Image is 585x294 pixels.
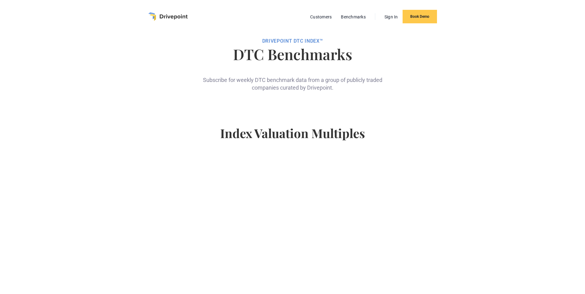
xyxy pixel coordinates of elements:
a: home [148,12,188,21]
h1: DTC Benchmarks [124,47,461,61]
a: Book Demo [403,10,437,23]
div: DRIVEPOiNT DTC Index™ [124,38,461,44]
h4: Index Valuation Multiples [124,126,461,150]
div: Subscribe for weekly DTC benchmark data from a group of publicly traded companies curated by Driv... [201,66,385,91]
a: Benchmarks [338,13,369,21]
a: Sign In [381,13,401,21]
a: Customers [307,13,335,21]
